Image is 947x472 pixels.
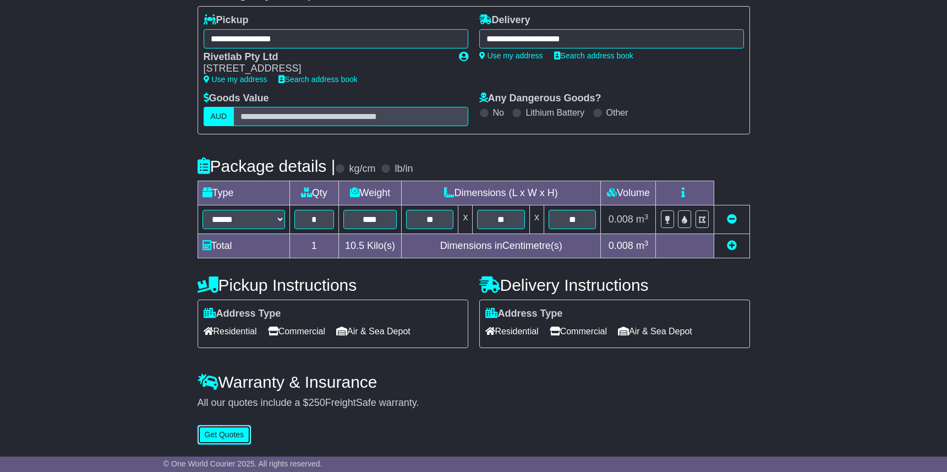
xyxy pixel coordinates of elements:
a: Search address book [554,51,633,60]
td: Qty [289,181,338,205]
label: Any Dangerous Goods? [479,93,601,105]
label: Lithium Battery [525,107,584,118]
label: kg/cm [349,163,375,175]
td: 1 [289,234,338,258]
span: Residential [485,323,539,340]
h4: Pickup Instructions [198,276,468,294]
span: 10.5 [345,240,364,251]
sup: 3 [644,239,649,247]
div: All our quotes include a $ FreightSafe warranty. [198,397,750,409]
h4: Package details | [198,157,336,175]
h4: Delivery Instructions [479,276,750,294]
td: Dimensions (L x W x H) [401,181,601,205]
span: m [636,240,649,251]
label: AUD [204,107,234,126]
td: Dimensions in Centimetre(s) [401,234,601,258]
td: x [529,205,544,234]
label: Pickup [204,14,249,26]
div: Rivetlab Pty Ltd [204,51,448,63]
span: © One World Courier 2025. All rights reserved. [163,459,322,468]
span: Residential [204,323,257,340]
div: [STREET_ADDRESS] [204,63,448,75]
h4: Warranty & Insurance [198,373,750,391]
label: lb/in [395,163,413,175]
label: Delivery [479,14,530,26]
span: 0.008 [609,240,633,251]
span: Commercial [268,323,325,340]
span: 0.008 [609,214,633,225]
td: Total [198,234,289,258]
span: Air & Sea Depot [336,323,410,340]
label: Address Type [485,308,563,320]
sup: 3 [644,213,649,221]
button: Get Quotes [198,425,251,444]
a: Add new item [727,240,737,251]
label: No [493,107,504,118]
td: Volume [601,181,656,205]
td: Kilo(s) [338,234,401,258]
label: Goods Value [204,93,269,105]
td: Weight [338,181,401,205]
a: Search address book [278,75,358,84]
label: Other [606,107,628,118]
td: x [458,205,473,234]
span: 250 [309,397,325,408]
a: Use my address [204,75,267,84]
a: Remove this item [727,214,737,225]
span: m [636,214,649,225]
label: Address Type [204,308,281,320]
span: Air & Sea Depot [618,323,692,340]
span: Commercial [550,323,607,340]
td: Type [198,181,289,205]
a: Use my address [479,51,543,60]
